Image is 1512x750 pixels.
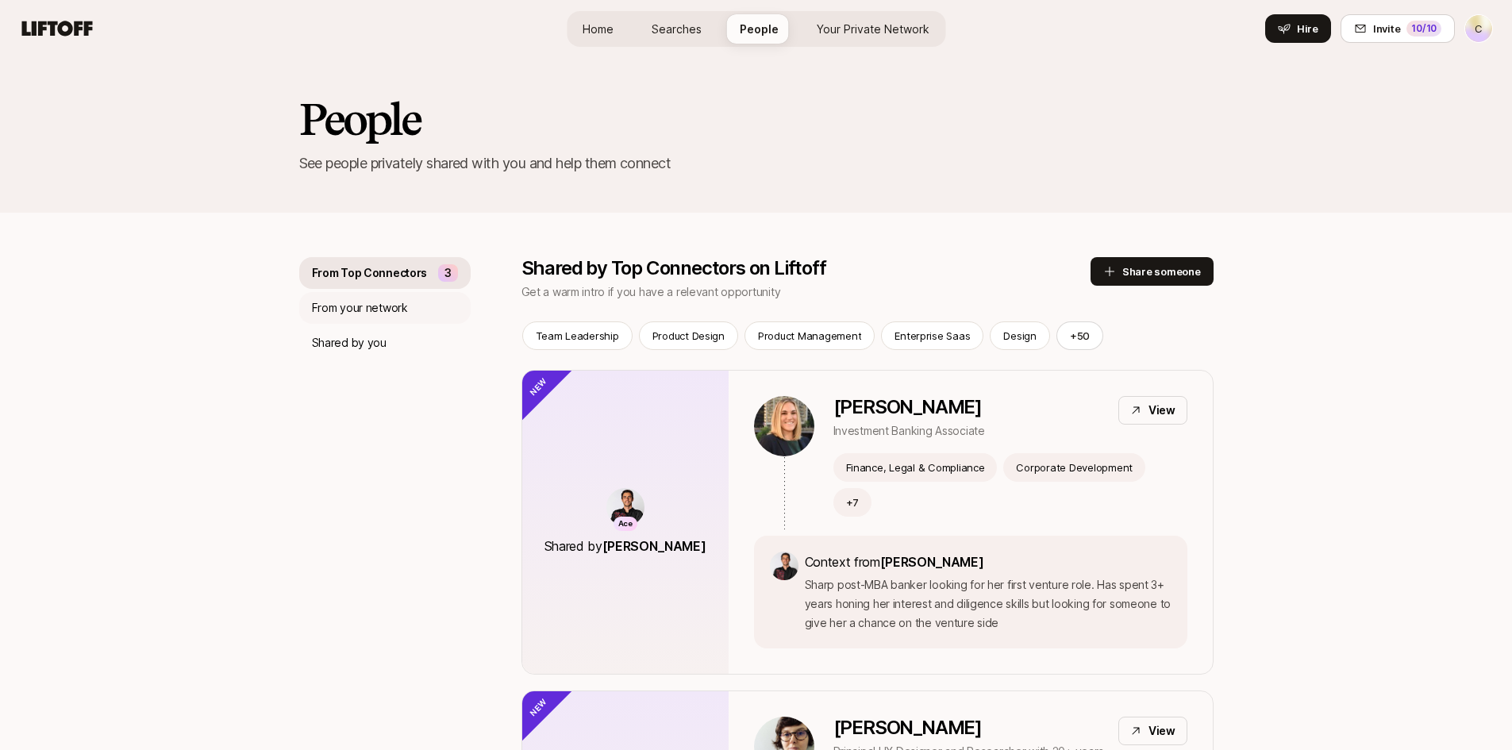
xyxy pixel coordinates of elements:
[833,717,1106,739] p: [PERSON_NAME]
[618,517,633,531] p: Ace
[583,21,614,37] span: Home
[804,14,942,44] a: Your Private Network
[299,95,1214,143] h2: People
[805,552,1172,572] p: Context from
[770,552,798,580] img: ACg8ocKfD4J6FzG9_HAYQ9B8sLvPSEBLQEDmbHTY_vjoi9sRmV9s2RKt=s160-c
[312,263,428,283] p: From Top Connectors
[570,14,626,44] a: Home
[521,257,1091,279] p: Shared by Top Connectors on Liftoff
[536,328,619,344] p: Team Leadership
[727,14,791,44] a: People
[1148,401,1175,420] p: View
[833,396,985,418] p: [PERSON_NAME]
[1464,14,1493,43] button: C
[444,263,452,283] p: 3
[312,298,408,317] p: From your network
[805,575,1172,633] p: Sharp post-MBA banker looking for her first venture role. Has spent 3+ years honing her interest ...
[544,536,706,556] p: Shared by
[521,283,1091,302] p: Get a warm intro if you have a relevant opportunity
[1016,460,1133,475] p: Corporate Development
[1406,21,1441,37] div: 10 /10
[1091,257,1214,286] button: Share someone
[758,328,861,344] p: Product Management
[1475,19,1483,38] p: C
[817,21,929,37] span: Your Private Network
[1341,14,1455,43] button: Invite10/10
[833,421,985,440] p: Investment Banking Associate
[606,488,644,526] img: ACg8ocKfD4J6FzG9_HAYQ9B8sLvPSEBLQEDmbHTY_vjoi9sRmV9s2RKt=s160-c
[1265,14,1331,43] button: Hire
[495,664,574,743] div: New
[754,396,814,456] img: 26964379_22cb_4a03_bc52_714bb9ec3ccc.jpg
[602,538,706,554] span: [PERSON_NAME]
[880,554,984,570] span: [PERSON_NAME]
[652,21,702,37] span: Searches
[652,328,725,344] p: Product Design
[1148,721,1175,740] p: View
[495,344,574,422] div: New
[312,333,387,352] p: Shared by you
[740,21,779,37] span: People
[846,460,985,475] p: Finance, Legal & Compliance
[833,488,872,517] button: +7
[1297,21,1318,37] span: Hire
[639,14,714,44] a: Searches
[895,328,970,344] p: Enterprise Saas
[299,152,1214,175] p: See people privately shared with you and help them connect
[1373,21,1400,37] span: Invite
[521,370,1214,675] a: AceShared by[PERSON_NAME][PERSON_NAME]Investment Banking AssociateViewFinance, Legal & Compliance...
[1056,321,1103,350] button: +50
[1003,328,1036,344] p: Design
